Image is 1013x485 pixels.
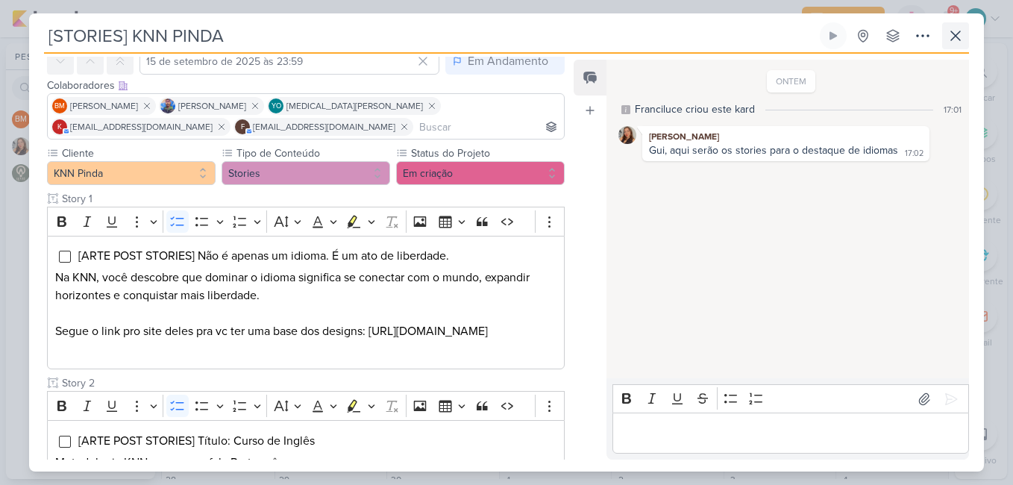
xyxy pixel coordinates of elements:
[78,434,315,448] span: [ARTE POST STORIES] Título: Curso de Inglês
[416,118,561,136] input: Buscar
[59,191,565,207] input: Texto sem título
[286,99,423,113] span: [MEDICAL_DATA][PERSON_NAME]
[55,454,556,472] p: Metodologia KNN para quem fala Português.
[269,98,283,113] div: Yasmin Oliveira
[70,99,138,113] span: [PERSON_NAME]
[47,391,565,420] div: Editor toolbar
[55,269,556,304] p: Na KNN, você descobre que dominar o idioma significa se conectar com o mundo, expandir horizontes...
[47,236,565,370] div: Editor editing area: main
[47,78,565,93] div: Colaboradores
[827,30,839,42] div: Ligar relógio
[635,101,755,117] div: Franciluce criou este kard
[905,148,923,160] div: 17:02
[57,124,62,131] p: k
[222,161,390,185] button: Stories
[160,98,175,113] img: Guilherme Savio
[235,145,390,161] label: Tipo de Conteúdo
[612,384,969,413] div: Editor toolbar
[78,248,449,263] span: [ARTE POST STORIES] Não é apenas um idioma. É um ato de liberdade.
[253,120,395,134] span: [EMAIL_ADDRESS][DOMAIN_NAME]
[410,145,565,161] label: Status do Projeto
[396,161,565,185] button: Em criação
[241,124,245,131] p: f
[139,48,439,75] input: Select a date
[60,145,216,161] label: Cliente
[944,103,962,116] div: 17:01
[70,120,213,134] span: [EMAIL_ADDRESS][DOMAIN_NAME]
[52,98,67,113] div: Beth Monteiro
[178,99,246,113] span: [PERSON_NAME]
[445,48,565,75] button: Em Andamento
[47,161,216,185] button: KNN Pinda
[235,119,250,134] div: financeiro.knnpinda@gmail.com
[618,126,636,144] img: Franciluce Carvalho
[44,22,817,49] input: Kard Sem Título
[54,103,65,110] p: BM
[55,322,556,340] p: Segue o link pro site deles pra vc ter uma base dos designs: [URL][DOMAIN_NAME]
[645,129,926,144] div: [PERSON_NAME]
[59,375,565,391] input: Texto sem título
[612,413,969,454] div: Editor editing area: main
[649,144,898,157] div: Gui, aqui serão os stories para o destaque de idiomas
[52,119,67,134] div: knnpinda@gmail.com
[272,103,281,110] p: YO
[468,52,548,70] div: Em Andamento
[47,207,565,236] div: Editor toolbar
